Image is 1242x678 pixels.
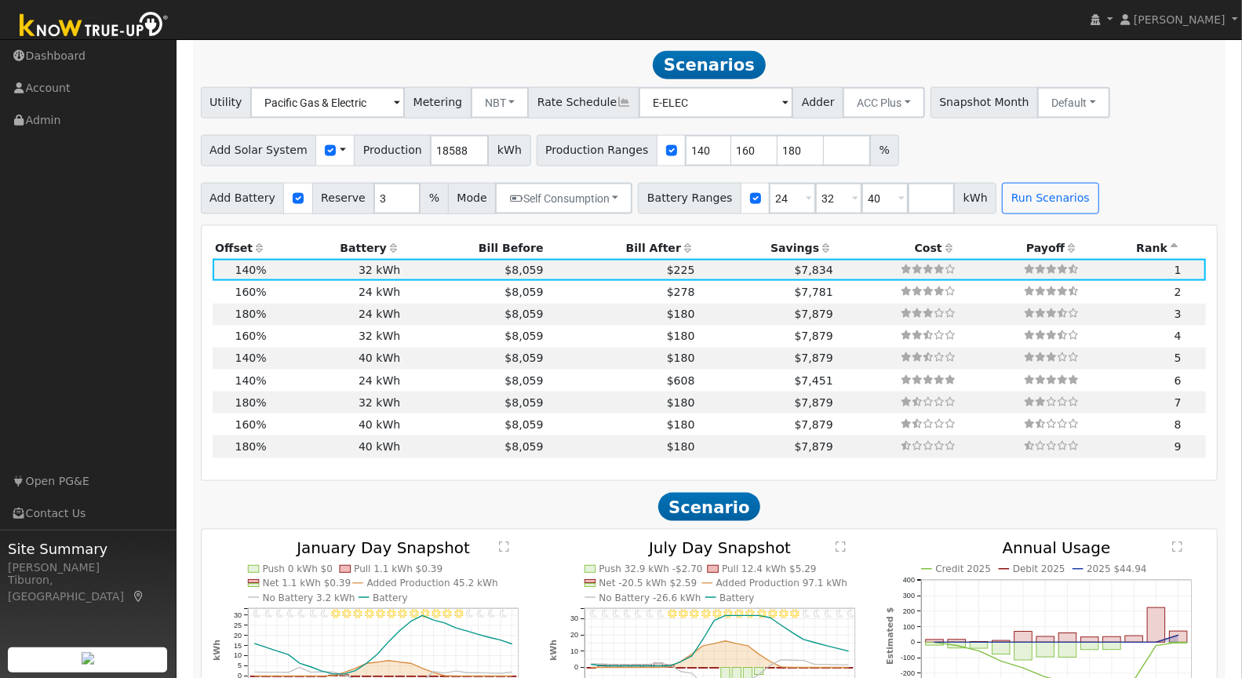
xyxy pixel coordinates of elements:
[366,578,497,589] text: Added Production 45.2 kWh
[448,183,496,214] span: Mode
[795,352,833,364] span: $7,879
[235,374,267,387] span: 140%
[286,654,290,657] circle: onclick=""
[201,87,252,118] span: Utility
[780,666,783,669] circle: onclick=""
[1175,352,1182,364] span: 5
[354,135,431,166] span: Production
[770,242,819,254] span: Savings
[769,661,772,664] circle: onclick=""
[657,665,660,669] circle: onclick=""
[466,610,473,618] i: 7PM - Clear
[934,641,937,644] circle: onclick=""
[679,661,683,664] circle: onclick=""
[1022,641,1025,644] circle: onclick=""
[658,493,761,521] span: Scenario
[757,610,766,618] i: 3PM - Clear
[948,643,966,648] rect: onclick=""
[599,592,701,603] text: No Battery -26.6 kWh
[8,572,168,605] div: Tiburon, [GEOGRAPHIC_DATA]
[1175,418,1182,431] span: 8
[836,610,843,618] i: 10PM - Clear
[624,664,627,667] circle: onclick=""
[746,614,749,618] circle: onclick=""
[668,665,672,669] circle: onclick=""
[599,578,697,589] text: Net -20.5 kWh $2.59
[803,660,806,663] circle: onclick=""
[488,636,491,640] circle: onclick=""
[803,610,810,618] i: 7PM - Clear
[668,664,672,667] circle: onclick=""
[643,665,651,669] rect: onclick=""
[768,610,777,618] i: 4PM - Clear
[657,610,665,618] i: 6AM - Clear
[234,612,242,620] text: 30
[364,610,373,618] i: 10AM - Clear
[1081,638,1099,643] rect: onclick=""
[504,352,543,364] span: $8,059
[1026,242,1065,254] span: Payoff
[537,135,657,166] span: Production Ranges
[713,620,716,623] circle: onclick=""
[814,642,817,645] circle: onclick=""
[373,592,408,603] text: Battery
[847,651,850,654] circle: onclick=""
[546,237,697,259] th: Bill After
[734,610,743,618] i: 1PM - Clear
[212,640,222,662] text: kWh
[795,374,833,387] span: $7,451
[635,610,642,618] i: 4AM - Clear
[646,610,654,618] i: 5AM - Clear
[12,9,177,44] img: Know True-Up
[926,643,944,646] rect: onclick=""
[235,352,267,364] span: 140%
[342,610,351,618] i: 8AM - Clear
[399,662,402,665] circle: onclick=""
[465,630,468,633] circle: onclick=""
[795,264,833,276] span: $7,834
[1111,641,1114,644] circle: onclick=""
[795,308,833,320] span: $7,879
[701,639,705,642] circle: onclick=""
[403,237,546,259] th: Bill Before
[528,87,639,118] span: Rate Schedule
[269,326,403,348] td: 32 kWh
[758,614,761,618] circle: onclick=""
[420,183,448,214] span: %
[847,610,854,618] i: 11PM - Clear
[488,610,495,618] i: 9PM - Clear
[1081,643,1099,650] rect: onclick=""
[1103,643,1121,650] rect: onclick=""
[639,87,793,118] input: Select a Rate Schedule
[1170,632,1188,643] rect: onclick=""
[735,614,738,618] circle: onclick=""
[791,659,794,662] circle: onclick=""
[667,308,695,320] span: $180
[724,640,727,643] circle: onclick=""
[298,662,301,665] circle: onclick=""
[590,610,597,618] i: 12AM - Clear
[847,664,850,667] circle: onclick=""
[504,264,543,276] span: $8,059
[570,648,578,656] text: 10
[954,183,996,214] span: kWh
[453,610,462,618] i: 6PM - Clear
[399,629,402,632] circle: onclick=""
[926,640,944,643] rect: onclick=""
[779,610,788,618] i: 5PM - Clear
[836,647,839,651] circle: onclick=""
[843,87,925,118] button: ACC Plus
[903,608,915,616] text: 200
[713,643,716,646] circle: onclick=""
[1148,608,1166,643] rect: onclick=""
[668,610,676,618] i: 7AM - Clear
[814,610,821,618] i: 8PM - Clear
[201,183,285,214] span: Add Battery
[795,286,833,298] span: $7,781
[404,87,472,118] span: Metering
[548,640,559,662] text: kWh
[665,665,674,668] rect: onclick=""
[993,641,1011,643] rect: onclick=""
[978,650,981,653] circle: onclick=""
